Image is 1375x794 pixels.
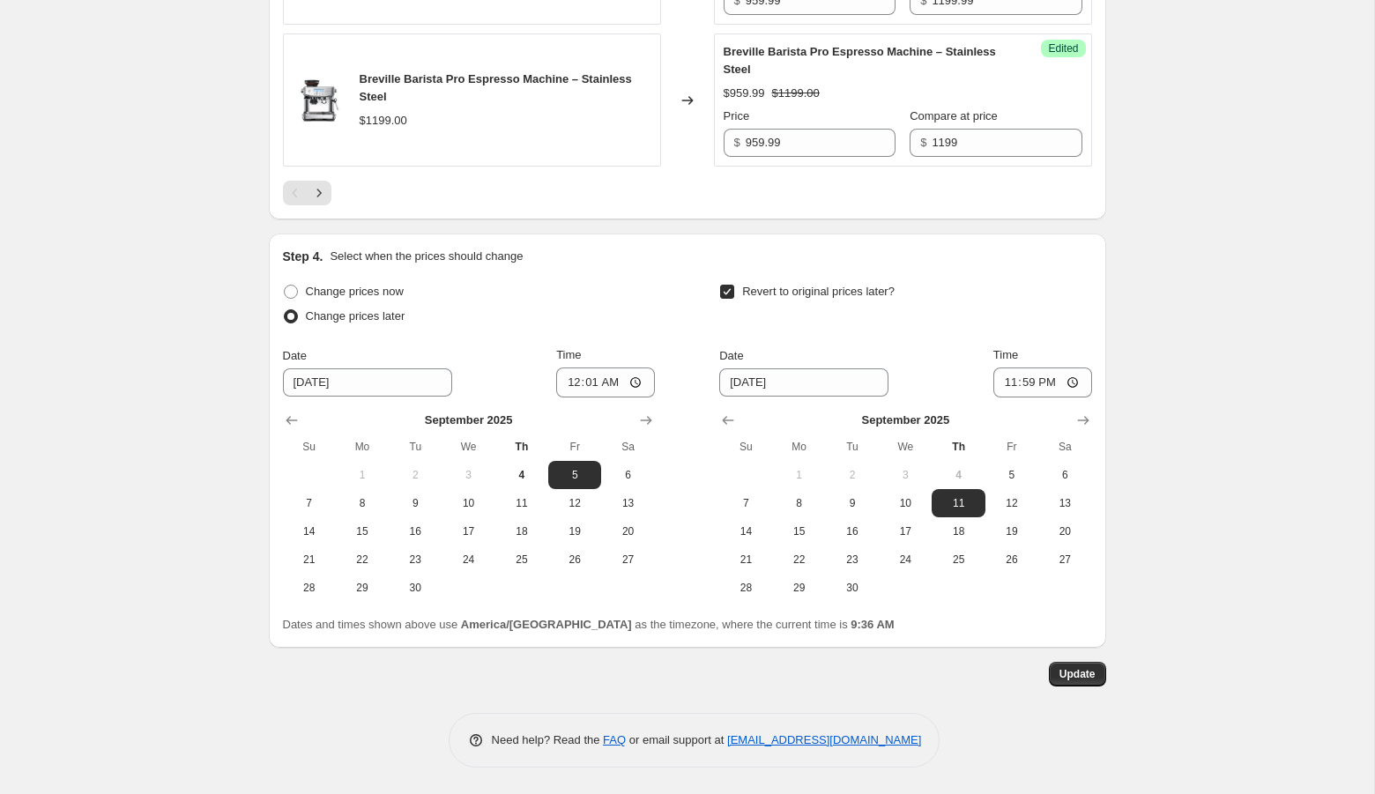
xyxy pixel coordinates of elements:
[992,440,1031,454] span: Fr
[283,574,336,602] button: Sunday September 28 2025
[724,85,765,102] div: $959.99
[932,517,985,545] button: Thursday September 18 2025
[290,553,329,567] span: 21
[495,517,548,545] button: Thursday September 18 2025
[780,581,819,595] span: 29
[826,489,879,517] button: Tuesday September 9 2025
[290,524,329,538] span: 14
[283,368,452,397] input: 9/4/2025
[1059,667,1096,681] span: Update
[780,440,819,454] span: Mo
[939,524,977,538] span: 18
[1045,553,1084,567] span: 27
[283,433,336,461] th: Sunday
[826,545,879,574] button: Tuesday September 23 2025
[833,496,872,510] span: 9
[601,517,654,545] button: Saturday September 20 2025
[1038,461,1091,489] button: Saturday September 6 2025
[780,468,819,482] span: 1
[283,349,307,362] span: Date
[502,468,541,482] span: 4
[442,461,494,489] button: Wednesday September 3 2025
[555,496,594,510] span: 12
[726,524,765,538] span: 14
[992,524,1031,538] span: 19
[495,545,548,574] button: Thursday September 25 2025
[495,461,548,489] button: Today Thursday September 4 2025
[719,349,743,362] span: Date
[495,433,548,461] th: Thursday
[826,461,879,489] button: Tuesday September 2 2025
[283,618,895,631] span: Dates and times shown above use as the timezone, where the current time is
[449,524,487,538] span: 17
[1071,408,1096,433] button: Show next month, October 2025
[886,524,925,538] span: 17
[772,85,820,102] strike: $1199.00
[307,181,331,205] button: Next
[826,574,879,602] button: Tuesday September 30 2025
[773,433,826,461] th: Monday
[932,545,985,574] button: Thursday September 25 2025
[1038,517,1091,545] button: Saturday September 20 2025
[449,496,487,510] span: 10
[719,517,772,545] button: Sunday September 14 2025
[727,733,921,746] a: [EMAIL_ADDRESS][DOMAIN_NAME]
[555,524,594,538] span: 19
[985,433,1038,461] th: Friday
[449,440,487,454] span: We
[548,489,601,517] button: Friday September 12 2025
[826,517,879,545] button: Tuesday September 16 2025
[719,489,772,517] button: Sunday September 7 2025
[336,574,389,602] button: Monday September 29 2025
[992,468,1031,482] span: 5
[886,496,925,510] span: 10
[290,496,329,510] span: 7
[343,496,382,510] span: 8
[343,524,382,538] span: 15
[993,348,1018,361] span: Time
[726,581,765,595] span: 28
[833,524,872,538] span: 16
[851,618,894,631] b: 9:36 AM
[993,367,1092,397] input: 12:00
[719,574,772,602] button: Sunday September 28 2025
[492,733,604,746] span: Need help? Read the
[985,545,1038,574] button: Friday September 26 2025
[389,489,442,517] button: Tuesday September 9 2025
[1038,433,1091,461] th: Saturday
[879,517,932,545] button: Wednesday September 17 2025
[1038,545,1091,574] button: Saturday September 27 2025
[396,553,435,567] span: 23
[716,408,740,433] button: Show previous month, August 2025
[939,468,977,482] span: 4
[724,45,996,76] span: Breville Barista Pro Espresso Machine – Stainless Steel
[389,461,442,489] button: Tuesday September 2 2025
[726,553,765,567] span: 21
[396,468,435,482] span: 2
[336,489,389,517] button: Monday September 8 2025
[449,553,487,567] span: 24
[724,109,750,122] span: Price
[773,574,826,602] button: Monday September 29 2025
[336,461,389,489] button: Monday September 1 2025
[773,517,826,545] button: Monday September 15 2025
[502,440,541,454] span: Th
[502,553,541,567] span: 25
[886,440,925,454] span: We
[396,581,435,595] span: 30
[719,368,888,397] input: 9/4/2025
[336,517,389,545] button: Monday September 15 2025
[442,517,494,545] button: Wednesday September 17 2025
[396,524,435,538] span: 16
[555,468,594,482] span: 5
[442,545,494,574] button: Wednesday September 24 2025
[992,553,1031,567] span: 26
[939,496,977,510] span: 11
[719,433,772,461] th: Sunday
[833,553,872,567] span: 23
[449,468,487,482] span: 3
[734,136,740,149] span: $
[726,440,765,454] span: Su
[360,112,407,130] div: $1199.00
[1049,662,1106,686] button: Update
